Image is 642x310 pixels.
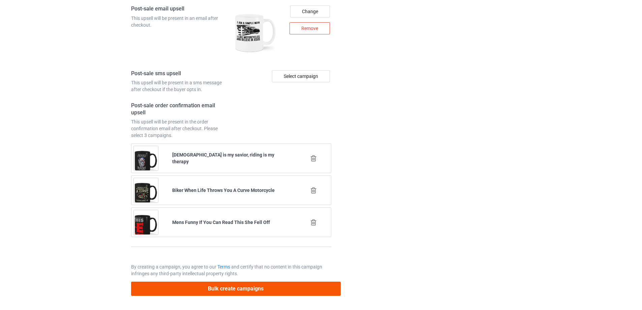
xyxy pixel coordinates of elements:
div: This upsell will be present in a sms message after checkout if the buyer opts in. [131,79,229,93]
h4: Post-sale order confirmation email upsell [131,102,229,116]
button: Bulk create campaigns [131,282,341,295]
h4: Post-sale sms upsell [131,70,229,77]
b: Biker When Life Throws You A Curve Motorcycle [172,188,275,193]
img: regular.jpg [234,5,278,61]
div: This upsell will be present in the order confirmation email after checkout. Please select 3 campa... [131,118,229,139]
div: Change [290,5,330,18]
b: [DEMOGRAPHIC_DATA] is my savior, riding is my therapy [172,152,274,164]
a: Terms [217,264,230,270]
div: Remove [289,22,330,34]
b: Mens Funny If You Can Read This She Fell Off [172,220,270,225]
div: This upsell will be present in an email after checkout. [131,15,229,28]
div: Select campaign [272,70,330,82]
p: By creating a campaign, you agree to our and certify that no content in this campaign infringes a... [131,263,331,277]
h4: Post-sale email upsell [131,5,229,12]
